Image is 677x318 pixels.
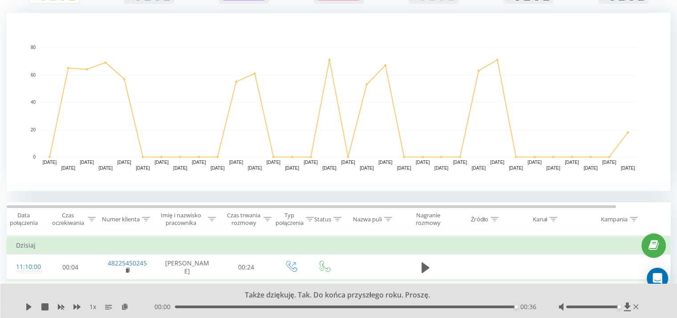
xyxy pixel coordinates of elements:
[31,100,36,105] text: 40
[490,160,504,165] text: [DATE]
[621,166,635,171] text: [DATE]
[87,290,579,300] div: Także dziękuję. Tak. Do końca przyszłego roku. Proszę.
[219,280,274,306] td: 00:36
[43,254,98,280] td: 00:04
[154,302,175,311] span: 00:00
[117,160,131,165] text: [DATE]
[43,280,98,306] td: 00:06
[33,155,36,159] text: 0
[267,160,281,165] text: [DATE]
[314,216,331,223] div: Status
[156,254,219,280] td: [PERSON_NAME]
[285,166,299,171] text: [DATE]
[7,13,670,191] svg: A chart.
[434,166,449,171] text: [DATE]
[248,166,262,171] text: [DATE]
[416,160,430,165] text: [DATE]
[276,212,304,227] div: Typ połączenia
[61,166,76,171] text: [DATE]
[406,212,450,227] div: Nagranie rozmowy
[602,160,616,165] text: [DATE]
[156,280,219,306] td: [PERSON_NAME]
[353,216,382,223] div: Nazwa puli
[509,166,523,171] text: [DATE]
[16,258,34,276] div: 11:10:00
[31,73,36,77] text: 60
[397,166,411,171] text: [DATE]
[322,166,336,171] text: [DATE]
[601,216,628,223] div: Kampania
[584,166,598,171] text: [DATE]
[341,160,355,165] text: [DATE]
[43,160,57,165] text: [DATE]
[472,166,486,171] text: [DATE]
[226,212,261,227] div: Czas trwania rozmowy
[219,254,274,280] td: 00:24
[80,160,94,165] text: [DATE]
[98,166,113,171] text: [DATE]
[565,160,579,165] text: [DATE]
[50,212,85,227] div: Czas oczekiwania
[211,166,225,171] text: [DATE]
[192,160,206,165] text: [DATE]
[647,268,668,289] div: Open Intercom Messenger
[453,160,467,165] text: [DATE]
[546,166,560,171] text: [DATE]
[527,160,542,165] text: [DATE]
[154,160,169,165] text: [DATE]
[471,216,488,223] div: Źródło
[360,166,374,171] text: [DATE]
[520,302,536,311] span: 00:36
[102,216,140,223] div: Numer klienta
[378,160,393,165] text: [DATE]
[229,160,243,165] text: [DATE]
[108,259,147,267] a: 48225450245
[156,212,206,227] div: Imię i nazwisko pracownika
[304,160,318,165] text: [DATE]
[515,305,518,309] div: Accessibility label
[136,166,150,171] text: [DATE]
[7,212,40,227] div: Data połączenia
[532,216,547,223] div: Kanał
[617,305,620,309] div: Accessibility label
[31,127,36,132] text: 20
[89,302,96,311] span: 1 x
[31,45,36,50] text: 80
[173,166,187,171] text: [DATE]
